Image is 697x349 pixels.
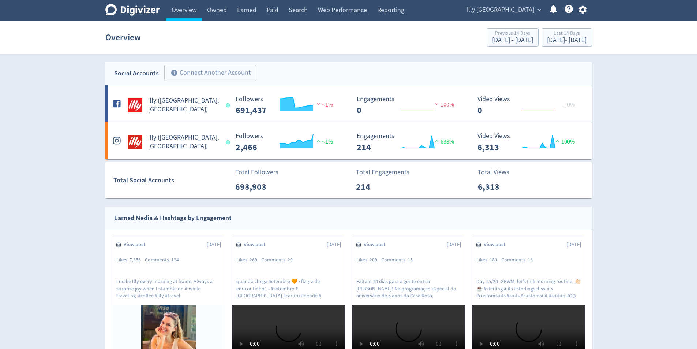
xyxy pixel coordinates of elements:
div: Likes [476,256,501,264]
span: 100% [433,101,454,108]
span: Data last synced: 2 Sep 2025, 7:02pm (AEST) [226,140,232,144]
span: View post [244,241,269,248]
img: illy (AU, NZ) undefined [128,98,142,112]
img: positive-performance.svg [315,138,322,144]
img: negative-performance.svg [315,101,322,107]
span: 124 [171,256,179,263]
span: [DATE] [567,241,581,248]
div: Previous 14 Days [492,31,533,37]
p: Total Views [478,167,520,177]
a: illy (AU, NZ) undefinedilly ([GEOGRAPHIC_DATA], [GEOGRAPHIC_DATA]) Followers 2,466 Followers 2,46... [105,122,592,159]
span: [DATE] [447,241,461,248]
span: 15 [408,256,413,263]
span: <1% [315,101,333,108]
img: illy (AU, NZ) undefined [128,135,142,149]
img: positive-performance.svg [554,138,561,144]
img: positive-performance.svg [433,138,441,144]
p: 6,313 [478,180,520,193]
div: Social Accounts [114,68,159,79]
p: Total Engagements [356,167,409,177]
span: 7,356 [130,256,141,263]
span: [DATE] [327,241,341,248]
div: Earned Media & Hashtags by Engagement [114,213,232,223]
div: Likes [236,256,261,264]
svg: Followers 2,466 [232,133,342,152]
p: 214 [356,180,398,193]
button: Previous 14 Days[DATE] - [DATE] [487,28,539,47]
a: Connect Another Account [159,66,256,81]
div: Likes [116,256,145,264]
svg: Engagements 0 [353,96,463,115]
div: Last 14 Days [547,31,587,37]
div: Total Social Accounts [113,175,230,186]
div: Comments [501,256,537,264]
p: Total Followers [235,167,278,177]
p: Faltam 10 dias para a gente entrar [PERSON_NAME]! Na programação especial do aniversário de 5 ano... [356,278,461,298]
svg: Video Views 6,313 [474,133,584,152]
span: View post [124,241,149,248]
p: Day 15/20- GRWM- let’s talk morning routine. 👏🏻☕️ #sterlingsuits #sterlingsellssuits #customsuits... [476,278,581,298]
button: Last 14 Days[DATE]- [DATE] [542,28,592,47]
span: 100% [554,138,575,145]
button: illy [GEOGRAPHIC_DATA] [464,4,543,16]
span: Data last synced: 2 Sep 2025, 7:02pm (AEST) [226,103,232,107]
svg: Engagements 214 [353,133,463,152]
svg: Video Views 0 [474,96,584,115]
svg: Followers 691,437 [232,96,342,115]
span: 638% [433,138,454,145]
h5: illy ([GEOGRAPHIC_DATA], [GEOGRAPHIC_DATA]) [148,96,220,114]
span: illy [GEOGRAPHIC_DATA] [467,4,534,16]
span: View post [484,241,509,248]
span: 180 [490,256,497,263]
span: View post [364,241,389,248]
img: negative-performance.svg [433,101,441,107]
span: [DATE] [207,241,221,248]
div: Comments [381,256,417,264]
div: Likes [356,256,381,264]
span: 13 [528,256,533,263]
button: Connect Another Account [164,65,256,81]
p: quando chega Setembro 🧡 • flagra de educoutinho1 • #setembro #[GEOGRAPHIC_DATA] #caruru #dendê #[... [236,278,341,298]
p: 693,903 [235,180,277,193]
div: [DATE] - [DATE] [547,37,587,44]
span: 29 [288,256,293,263]
p: I make Illy every morning at home. Always a surprise joy when I stumble on it while traveling. #c... [116,278,221,298]
span: <1% [315,138,333,145]
div: [DATE] - [DATE] [492,37,533,44]
span: _ 0% [563,101,575,108]
h1: Overview [105,26,141,49]
div: Comments [261,256,297,264]
a: illy (AU, NZ) undefinedilly ([GEOGRAPHIC_DATA], [GEOGRAPHIC_DATA]) Followers 691,437 Followers 69... [105,85,592,122]
span: expand_more [536,7,543,13]
h5: illy ([GEOGRAPHIC_DATA], [GEOGRAPHIC_DATA]) [148,133,220,151]
div: Comments [145,256,183,264]
span: add_circle [170,69,178,77]
span: 269 [250,256,257,263]
span: 209 [370,256,377,263]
